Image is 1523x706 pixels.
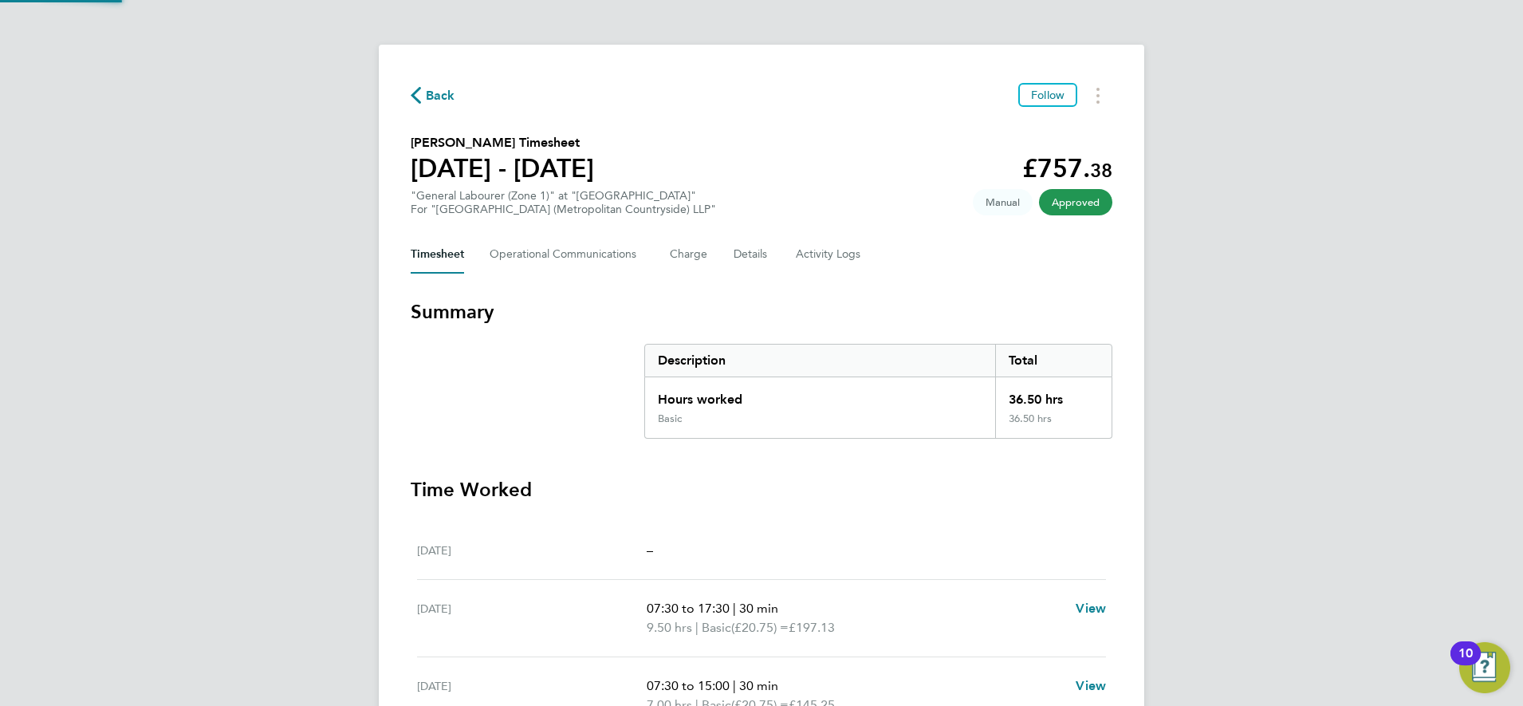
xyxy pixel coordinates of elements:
[1076,678,1106,693] span: View
[1076,599,1106,618] a: View
[645,345,995,377] div: Description
[647,542,653,558] span: –
[1090,159,1112,182] span: 38
[411,133,594,152] h2: [PERSON_NAME] Timesheet
[733,601,736,616] span: |
[417,541,647,560] div: [DATE]
[417,599,647,637] div: [DATE]
[1018,83,1077,107] button: Follow
[411,152,594,184] h1: [DATE] - [DATE]
[702,618,731,637] span: Basic
[670,235,708,274] button: Charge
[411,203,716,216] div: For "[GEOGRAPHIC_DATA] (Metropolitan Countryside) LLP"
[426,86,455,105] span: Back
[1084,83,1112,108] button: Timesheets Menu
[733,678,736,693] span: |
[647,620,692,635] span: 9.50 hrs
[1039,189,1112,215] span: This timesheet has been approved.
[796,235,863,274] button: Activity Logs
[731,620,789,635] span: (£20.75) =
[995,377,1112,412] div: 36.50 hrs
[411,299,1112,325] h3: Summary
[411,477,1112,503] h3: Time Worked
[647,601,730,616] span: 07:30 to 17:30
[1076,601,1106,616] span: View
[739,678,778,693] span: 30 min
[1022,153,1112,183] app-decimal: £757.
[995,412,1112,438] div: 36.50 hrs
[995,345,1112,377] div: Total
[658,412,682,425] div: Basic
[973,189,1033,215] span: This timesheet was manually created.
[1076,676,1106,696] a: View
[647,678,730,693] span: 07:30 to 15:00
[734,235,770,274] button: Details
[789,620,835,635] span: £197.13
[645,377,995,412] div: Hours worked
[411,189,716,216] div: "General Labourer (Zone 1)" at "[GEOGRAPHIC_DATA]"
[1031,88,1065,102] span: Follow
[411,235,464,274] button: Timesheet
[695,620,699,635] span: |
[411,85,455,105] button: Back
[739,601,778,616] span: 30 min
[1459,642,1510,693] button: Open Resource Center, 10 new notifications
[490,235,644,274] button: Operational Communications
[1458,653,1473,674] div: 10
[644,344,1112,439] div: Summary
